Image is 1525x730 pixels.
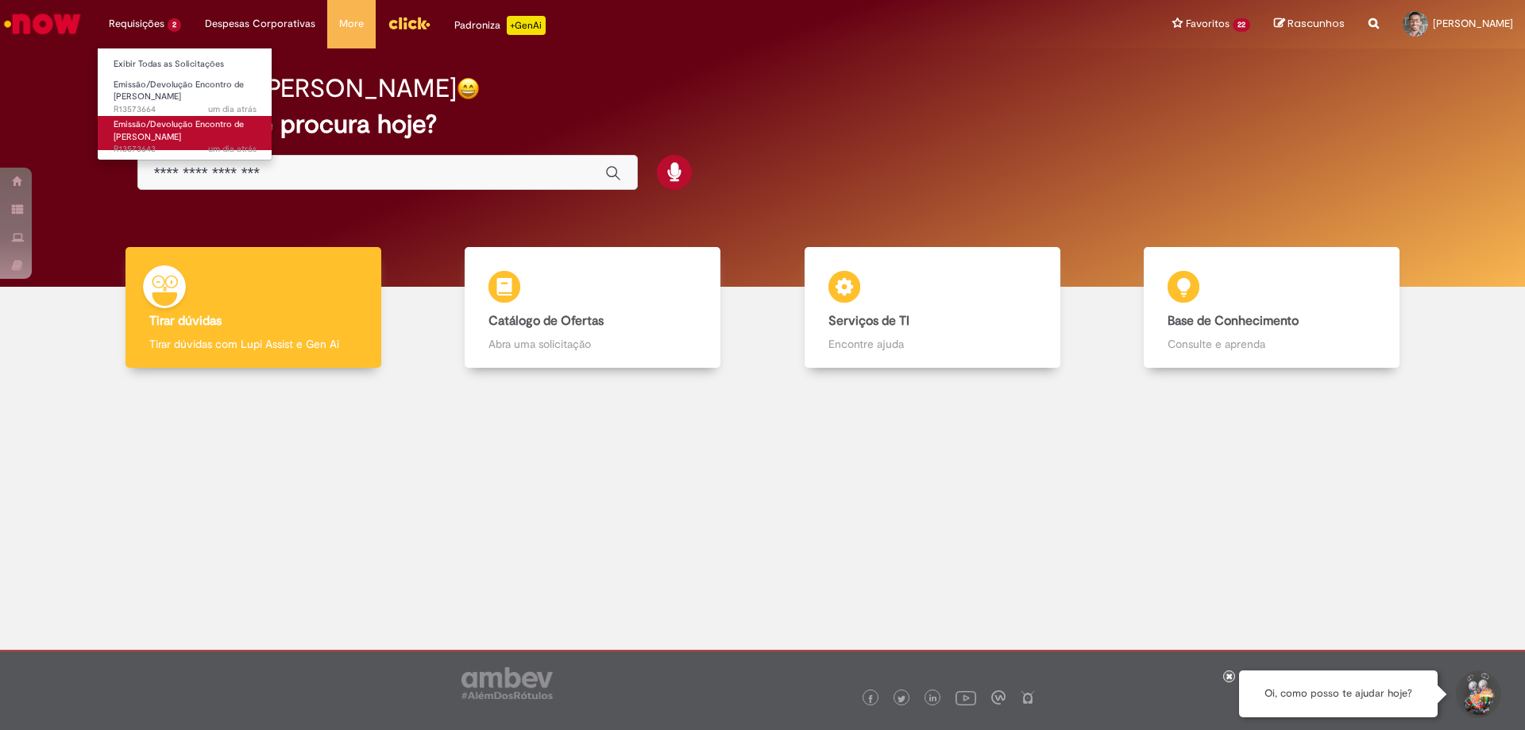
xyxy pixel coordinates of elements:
[423,247,763,369] a: Catálogo de Ofertas Abra uma solicitação
[114,143,257,156] span: R13573643
[114,79,244,103] span: Emissão/Devolução Encontro de [PERSON_NAME]
[149,313,222,329] b: Tirar dúvidas
[1288,16,1345,31] span: Rascunhos
[1454,670,1501,718] button: Iniciar Conversa de Suporte
[98,76,272,110] a: Aberto R13573664 : Emissão/Devolução Encontro de Contas Fornecedor
[828,336,1037,352] p: Encontre ajuda
[898,695,905,703] img: logo_footer_twitter.png
[137,110,1388,138] h2: O que você procura hoje?
[1168,313,1299,329] b: Base de Conhecimento
[1102,247,1442,369] a: Base de Conhecimento Consulte e aprenda
[114,103,257,116] span: R13573664
[867,695,874,703] img: logo_footer_facebook.png
[83,247,423,369] a: Tirar dúvidas Tirar dúvidas com Lupi Assist e Gen Ai
[1186,16,1230,32] span: Favoritos
[1021,690,1035,705] img: logo_footer_naosei.png
[97,48,272,160] ul: Requisições
[168,18,181,32] span: 2
[929,694,937,704] img: logo_footer_linkedin.png
[956,687,976,708] img: logo_footer_youtube.png
[828,313,909,329] b: Serviços de TI
[2,8,83,40] img: ServiceNow
[98,56,272,73] a: Exibir Todas as Solicitações
[339,16,364,32] span: More
[109,16,164,32] span: Requisições
[114,118,244,143] span: Emissão/Devolução Encontro de [PERSON_NAME]
[461,667,553,699] img: logo_footer_ambev_rotulo_gray.png
[1274,17,1345,32] a: Rascunhos
[454,16,546,35] div: Padroniza
[137,75,457,102] h2: Boa noite, [PERSON_NAME]
[488,313,604,329] b: Catálogo de Ofertas
[208,143,257,155] time: 28/09/2025 06:43:44
[457,77,480,100] img: happy-face.png
[208,103,257,115] span: um dia atrás
[1239,670,1438,717] div: Oi, como posso te ajudar hoje?
[507,16,546,35] p: +GenAi
[762,247,1102,369] a: Serviços de TI Encontre ajuda
[205,16,315,32] span: Despesas Corporativas
[388,11,430,35] img: click_logo_yellow_360x200.png
[1233,18,1250,32] span: 22
[488,336,697,352] p: Abra uma solicitação
[208,103,257,115] time: 28/09/2025 07:06:45
[98,116,272,150] a: Aberto R13573643 : Emissão/Devolução Encontro de Contas Fornecedor
[149,336,357,352] p: Tirar dúvidas com Lupi Assist e Gen Ai
[208,143,257,155] span: um dia atrás
[991,690,1006,705] img: logo_footer_workplace.png
[1168,336,1376,352] p: Consulte e aprenda
[1433,17,1513,30] span: [PERSON_NAME]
